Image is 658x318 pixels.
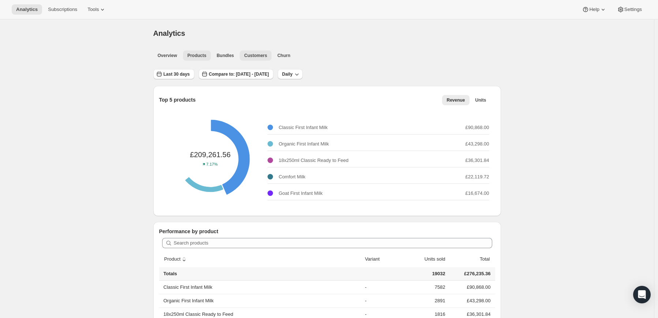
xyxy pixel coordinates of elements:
span: Compare to: [DATE] - [DATE] [209,71,269,77]
td: - [363,281,401,294]
td: 7582 [401,281,448,294]
span: Churn [277,53,290,58]
td: £43,298.00 [448,294,495,307]
span: Customers [244,53,267,58]
button: Variant [364,252,388,266]
span: Settings [624,7,642,12]
span: Subscriptions [48,7,77,12]
span: Tools [87,7,99,12]
td: - [363,294,401,307]
span: Revenue [446,97,465,103]
span: Analytics [16,7,38,12]
th: Totals [159,267,363,281]
td: 19032 [401,267,448,281]
span: Help [589,7,599,12]
p: Comfort Milk [279,173,306,181]
button: Daily [278,69,303,79]
p: £90,868.00 [465,124,489,131]
button: Compare to: [DATE] - [DATE] [199,69,273,79]
span: Bundles [217,53,234,58]
button: Last 30 days [153,69,194,79]
p: £43,298.00 [465,140,489,148]
button: Units sold [416,252,446,266]
button: Total [471,252,491,266]
button: Subscriptions [44,4,82,15]
button: Tools [83,4,111,15]
p: Top 5 products [159,96,196,103]
p: Classic First Infant Milk [279,124,328,131]
span: Units [475,97,486,103]
span: Products [187,53,206,58]
input: Search products [174,238,492,248]
button: sort ascending byProduct [163,252,189,266]
span: Analytics [153,29,185,37]
button: Settings [613,4,646,15]
p: £36,301.84 [465,157,489,164]
td: £90,868.00 [448,281,495,294]
th: Classic First Infant Milk [159,281,363,294]
button: Help [577,4,611,15]
p: £16,674.00 [465,190,489,197]
td: 2891 [401,294,448,307]
button: Analytics [12,4,42,15]
p: 18x250ml Classic Ready to Feed [279,157,349,164]
p: Organic First Infant Milk [279,140,329,148]
div: Open Intercom Messenger [633,286,651,303]
span: Last 30 days [164,71,190,77]
th: Organic First Infant Milk [159,294,363,307]
span: Daily [282,71,293,77]
span: Overview [158,53,177,58]
p: Goat First Infant Milk [279,190,323,197]
p: Performance by product [159,228,495,235]
td: £276,235.36 [448,267,495,281]
p: £22,119.72 [465,173,489,181]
